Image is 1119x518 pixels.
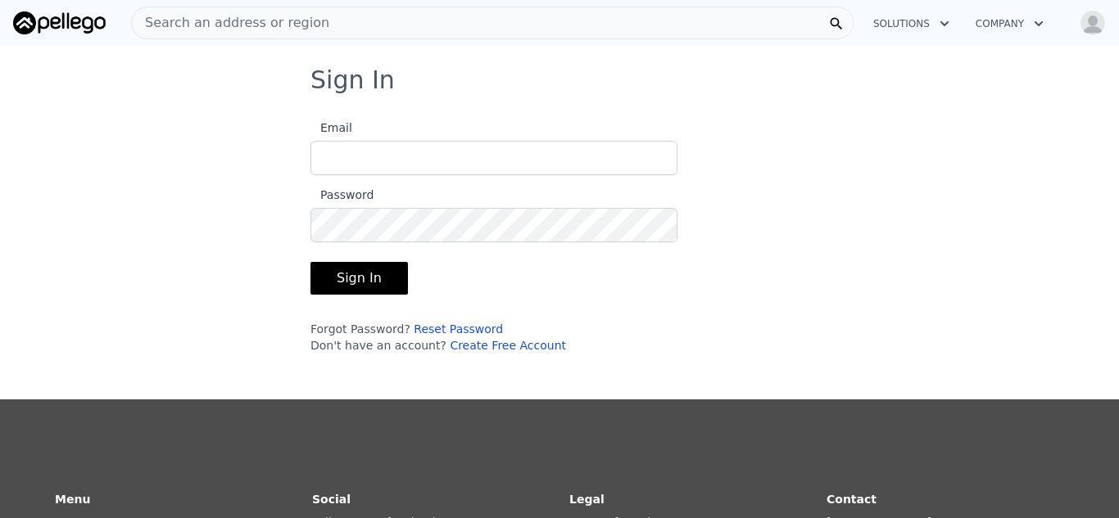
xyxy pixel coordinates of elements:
[310,121,352,134] span: Email
[310,141,677,175] input: Email
[13,11,106,34] img: Pellego
[827,493,877,506] strong: Contact
[310,321,677,354] div: Forgot Password? Don't have an account?
[860,9,963,38] button: Solutions
[310,188,374,201] span: Password
[310,262,408,295] button: Sign In
[132,13,329,33] span: Search an address or region
[1080,10,1106,36] img: avatar
[569,493,605,506] strong: Legal
[55,493,90,506] strong: Menu
[963,9,1057,38] button: Company
[414,322,503,336] a: Reset Password
[450,339,566,352] a: Create Free Account
[312,493,351,506] strong: Social
[310,65,809,95] h3: Sign In
[310,208,677,242] input: Password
